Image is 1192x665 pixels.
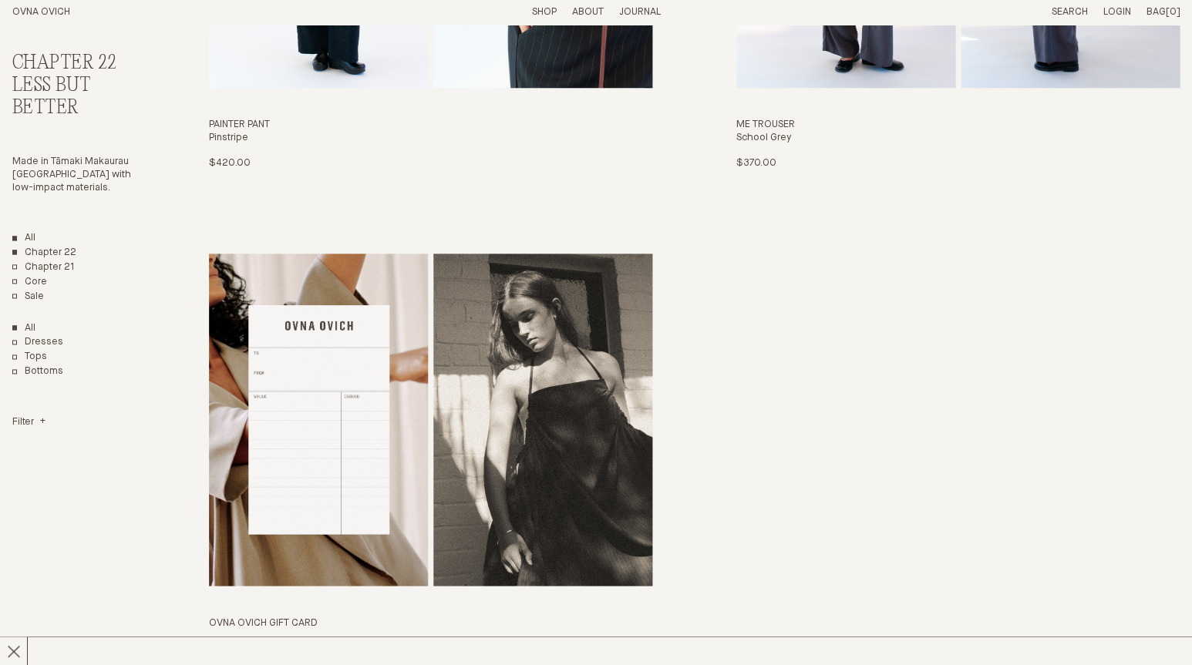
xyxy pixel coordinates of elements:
[1146,7,1165,17] span: Bag
[209,616,653,630] h3: OVNA OVICH GIFT CARD
[12,232,35,245] a: All
[736,132,1180,145] h4: School Grey
[209,119,653,132] h3: Painter Pant
[12,322,35,335] a: Show All
[12,351,47,364] a: Tops
[531,7,556,17] a: Shop
[1103,7,1130,17] a: Login
[12,336,63,349] a: Dresses
[12,365,63,378] a: Bottoms
[12,276,47,289] a: Core
[209,254,428,586] img: OVNA OVICH GIFT CARD
[12,261,75,274] a: Chapter 21
[209,158,251,168] span: $420.00
[12,247,76,260] a: Chapter 22
[209,254,653,655] a: OVNA OVICH GIFT CARD
[209,132,653,145] h4: Pinstripe
[12,291,44,304] a: Sale
[12,7,70,17] a: Home
[12,415,45,428] summary: Filter
[12,75,147,119] h3: Less But Better
[571,6,603,19] summary: About
[12,156,147,195] p: Made in Tāmaki Makaurau [GEOGRAPHIC_DATA] with low-impact materials.
[736,119,1180,132] h3: Me Trouser
[1165,7,1180,17] span: [0]
[12,52,147,75] h2: Chapter 22
[618,7,660,17] a: Journal
[1051,7,1087,17] a: Search
[736,158,776,168] span: $370.00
